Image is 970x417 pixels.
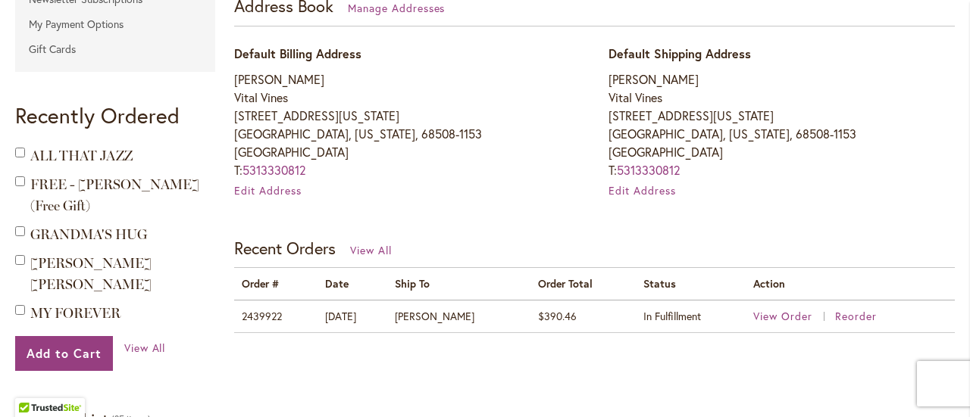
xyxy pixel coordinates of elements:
span: Default Shipping Address [609,45,751,61]
a: Edit Address [234,183,302,198]
a: 5313330812 [242,162,306,178]
a: [PERSON_NAME] [PERSON_NAME] [30,255,152,293]
td: [PERSON_NAME] [387,300,530,332]
a: 5313330812 [617,162,681,178]
span: Default Billing Address [234,45,361,61]
button: Add to Cart [15,336,113,371]
td: [DATE] [318,300,387,332]
a: My Payment Options [15,13,215,36]
th: Action [746,268,955,300]
iframe: Launch Accessibility Center [11,363,54,406]
strong: Recent Orders [234,237,336,259]
span: $390.46 [538,309,577,323]
span: View Order [753,309,812,323]
span: View All [124,341,166,355]
a: View Order [753,309,832,323]
span: FREE - [PERSON_NAME] (Free Gift) [30,176,199,214]
th: Date [318,268,387,300]
a: View All [124,341,166,356]
a: Gift Cards [15,38,215,61]
a: Manage Addresses [348,1,446,15]
a: Reorder [835,309,877,323]
address: [PERSON_NAME] Vital Vines [STREET_ADDRESS][US_STATE] [GEOGRAPHIC_DATA], [US_STATE], 68508-1153 [G... [234,70,580,179]
strong: Recently Ordered [15,101,180,129]
th: Ship To [387,268,530,300]
a: View All [350,243,392,257]
address: [PERSON_NAME] Vital Vines [STREET_ADDRESS][US_STATE] [GEOGRAPHIC_DATA], [US_STATE], 68508-1153 [G... [609,70,955,179]
th: Order # [234,268,318,300]
a: GRANDMA'S HUG [30,226,147,243]
th: Order Total [530,268,636,300]
a: ALL THAT JAZZ [30,148,133,164]
span: Add to Cart [27,345,102,361]
td: In Fulfillment [636,300,746,332]
th: Status [636,268,746,300]
a: Edit Address [609,183,676,198]
td: 2439922 [234,300,318,332]
a: MY FOREVER [30,305,120,322]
